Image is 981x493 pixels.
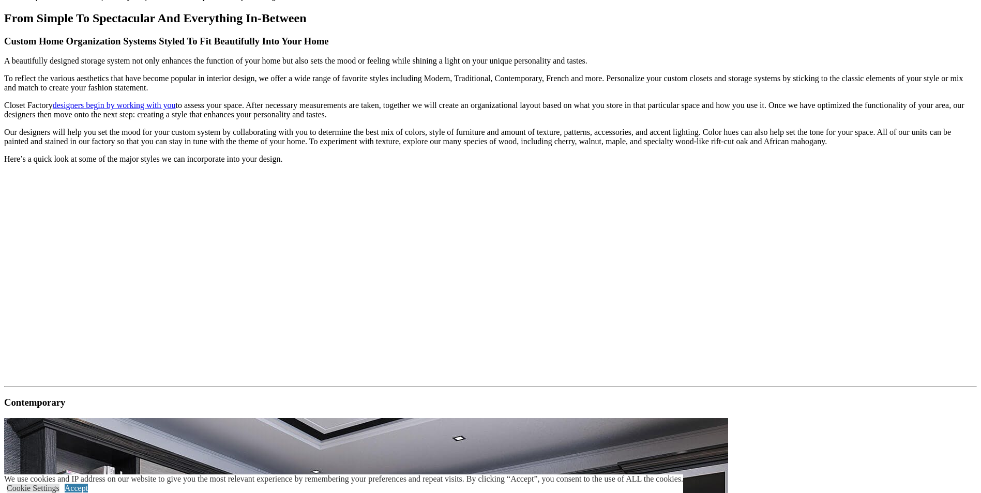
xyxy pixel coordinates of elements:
[53,101,176,110] a: designers begin by working with you
[4,11,977,25] h1: From Simple To Spectacular And Everything In-Between
[4,128,977,146] p: Our designers will help you set the mood for your custom system by collaborating with you to dete...
[4,155,977,164] p: Here’s a quick look at some of the major styles we can incorporate into your design.
[65,484,88,492] a: Accept
[4,74,977,93] p: To reflect the various aesthetics that have become popular in interior design, we offer a wide ra...
[7,484,59,492] a: Cookie Settings
[4,474,683,484] div: We use cookies and IP address on our website to give you the most relevant experience by remember...
[4,397,977,408] h3: Contemporary
[4,36,977,47] h3: Custom Home Organization Systems Styled To Fit Beautifully Into Your Home
[4,56,977,66] p: A beautifully designed storage system not only enhances the function of your home but also sets t...
[4,101,977,119] p: Closet Factory to assess your space. After necessary measurements are taken, together we will cre...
